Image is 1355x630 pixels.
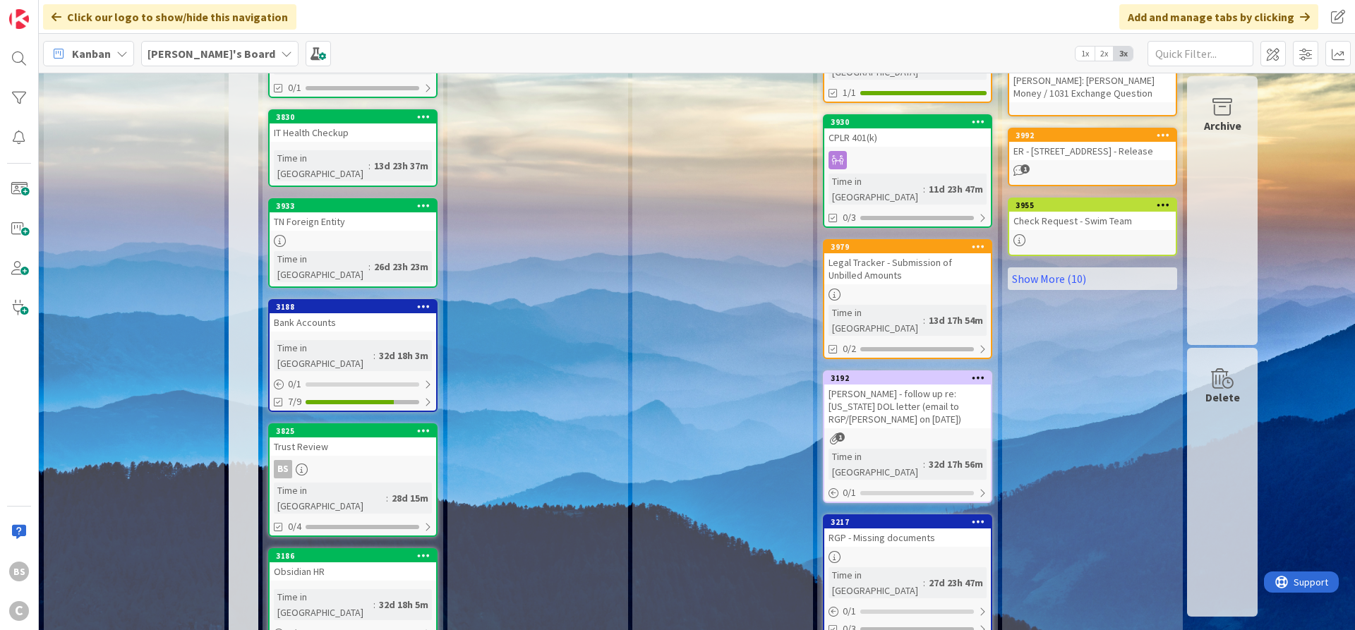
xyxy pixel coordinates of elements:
a: 3192[PERSON_NAME] - follow up re: [US_STATE] DOL letter (email to RGP/[PERSON_NAME] on [DATE])Tim... [823,370,992,503]
div: Time in [GEOGRAPHIC_DATA] [829,174,923,205]
span: Support [30,2,64,19]
a: 3933TN Foreign EntityTime in [GEOGRAPHIC_DATA]:26d 23h 23m [268,198,438,288]
div: 3188Bank Accounts [270,301,436,332]
span: 2x [1095,47,1114,61]
div: Time in [GEOGRAPHIC_DATA] [274,340,373,371]
div: 3830IT Health Checkup [270,111,436,142]
span: 1/1 [843,85,856,100]
div: 32d 18h 5m [375,597,432,612]
a: 3188Bank AccountsTime in [GEOGRAPHIC_DATA]:32d 18h 3m0/17/9 [268,299,438,412]
div: 32d 17h 56m [925,456,987,472]
div: 3979 [824,241,991,253]
a: 3825Trust ReviewBSTime in [GEOGRAPHIC_DATA]:28d 15m0/4 [268,423,438,537]
div: 13d 17h 54m [925,313,987,328]
div: Click our logo to show/hide this navigation [43,4,296,30]
a: 3955Check Request - Swim Team [1008,198,1177,256]
span: 1 [836,432,845,442]
span: Kanban [72,45,111,62]
div: [PERSON_NAME]: [PERSON_NAME] Money / 1031 Exchange Question [1009,59,1176,102]
span: 0/1 [288,80,301,95]
span: : [368,158,371,174]
a: 3930CPLR 401(k)Time in [GEOGRAPHIC_DATA]:11d 23h 47m0/3 [823,114,992,228]
span: : [373,348,375,363]
div: 3825Trust Review [270,425,436,456]
div: 3188 [270,301,436,313]
div: Trust Review [270,437,436,456]
div: 3930 [831,117,991,127]
div: Bank Accounts [270,313,436,332]
span: : [923,181,925,197]
div: Time in [GEOGRAPHIC_DATA] [829,305,923,336]
div: Legal Tracker - Submission of Unbilled Amounts [824,253,991,284]
div: 3933 [270,200,436,212]
span: : [368,259,371,274]
div: Time in [GEOGRAPHIC_DATA] [829,449,923,480]
div: 3192[PERSON_NAME] - follow up re: [US_STATE] DOL letter (email to RGP/[PERSON_NAME] on [DATE]) [824,372,991,428]
div: 3955Check Request - Swim Team [1009,199,1176,230]
span: 0 / 1 [843,604,856,619]
div: 3933 [276,201,436,211]
div: RGP - Missing documents [824,528,991,547]
span: : [373,597,375,612]
div: 3830 [270,111,436,123]
div: Time in [GEOGRAPHIC_DATA] [274,251,368,282]
span: : [386,490,388,506]
div: 3188 [276,302,436,312]
span: 3x [1114,47,1133,61]
div: 28d 15m [388,490,432,506]
div: 13d 23h 37m [371,158,432,174]
span: 0 / 1 [843,485,856,500]
div: Delete [1205,389,1240,406]
div: Time in [GEOGRAPHIC_DATA] [274,150,368,181]
b: [PERSON_NAME]'s Board [147,47,275,61]
div: 3992 [1016,131,1176,140]
div: 3830 [276,112,436,122]
div: BS [9,562,29,581]
span: : [923,456,925,472]
div: 3825 [276,426,436,436]
div: C [9,601,29,621]
div: Archive [1204,117,1241,134]
input: Quick Filter... [1148,41,1253,66]
a: Show More (10) [1008,267,1177,290]
span: 1 [1020,164,1030,174]
span: 1x [1076,47,1095,61]
a: [PERSON_NAME]: [PERSON_NAME] Money / 1031 Exchange Question [1008,57,1177,116]
div: 3930CPLR 401(k) [824,116,991,147]
span: 0/3 [843,210,856,225]
div: 3930 [824,116,991,128]
div: 3979Legal Tracker - Submission of Unbilled Amounts [824,241,991,284]
div: 3186Obsidian HR [270,550,436,581]
span: 0/4 [288,519,301,534]
a: 3979Legal Tracker - Submission of Unbilled AmountsTime in [GEOGRAPHIC_DATA]:13d 17h 54m0/2 [823,239,992,359]
div: 3186 [276,551,436,561]
div: 3992 [1009,129,1176,142]
div: Time in [GEOGRAPHIC_DATA] [274,483,386,514]
div: [PERSON_NAME] - follow up re: [US_STATE] DOL letter (email to RGP/[PERSON_NAME] on [DATE]) [824,384,991,428]
span: : [923,575,925,590]
div: Check Request - Swim Team [1009,212,1176,230]
div: 3192 [824,372,991,384]
div: Add and manage tabs by clicking [1119,4,1318,30]
div: 3825 [270,425,436,437]
div: 3955 [1009,199,1176,212]
span: 7/9 [288,394,301,409]
div: 27d 23h 47m [925,575,987,590]
span: : [923,313,925,328]
img: Visit kanbanzone.com [9,9,29,29]
div: TN Foreign Entity [270,212,436,231]
div: 3979 [831,242,991,252]
div: IT Health Checkup [270,123,436,142]
div: 0/1 [824,484,991,502]
div: Obsidian HR [270,562,436,581]
div: 3217 [831,517,991,527]
div: 3217RGP - Missing documents [824,516,991,547]
div: Time in [GEOGRAPHIC_DATA] [274,589,373,620]
div: 3933TN Foreign Entity [270,200,436,231]
div: 32d 18h 3m [375,348,432,363]
div: BS [270,460,436,478]
div: BS [274,460,292,478]
div: [PERSON_NAME]: [PERSON_NAME] Money / 1031 Exchange Question [1009,71,1176,102]
div: 0/1 [270,375,436,393]
a: 3830IT Health CheckupTime in [GEOGRAPHIC_DATA]:13d 23h 37m [268,109,438,187]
